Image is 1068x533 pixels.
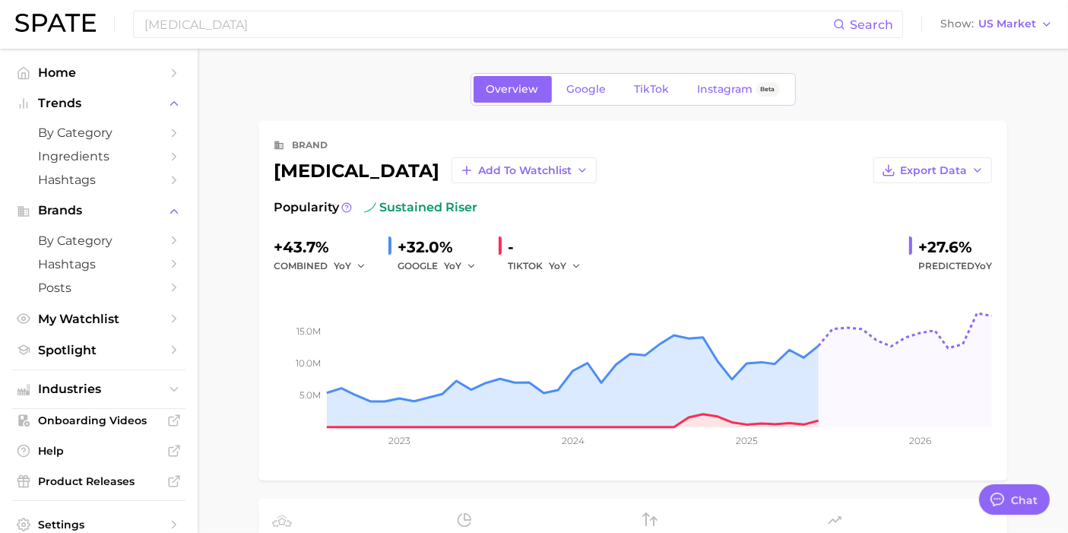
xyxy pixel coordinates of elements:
img: SPATE [15,14,96,32]
a: Home [12,61,185,84]
a: by Category [12,121,185,144]
button: Industries [12,378,185,401]
a: Overview [474,76,552,103]
span: Overview [486,83,539,96]
div: +32.0% [398,235,486,259]
a: Ingredients [12,144,185,168]
button: Brands [12,199,185,222]
span: Help [38,444,160,458]
img: sustained riser [364,201,376,214]
span: Product Releases [38,474,160,488]
span: Settings [38,518,160,531]
span: Show [940,20,974,28]
button: YoY [444,257,477,275]
button: Trends [12,92,185,115]
span: by Category [38,233,160,248]
span: US Market [978,20,1036,28]
a: by Category [12,229,185,252]
span: Posts [38,281,160,295]
a: Product Releases [12,470,185,493]
div: - [508,235,591,259]
span: YoY [975,260,992,271]
span: Spotlight [38,343,160,357]
button: Add to Watchlist [452,157,597,183]
button: ShowUS Market [936,14,1057,34]
span: Beta [761,83,775,96]
button: YoY [549,257,582,275]
span: YoY [444,259,461,272]
a: My Watchlist [12,307,185,331]
a: TikTok [622,76,683,103]
span: Export Data [900,164,967,177]
span: Brands [38,204,160,217]
tspan: 2024 [562,435,585,446]
button: Export Data [873,157,992,183]
span: YoY [549,259,566,272]
a: Help [12,439,185,462]
span: Search [850,17,893,32]
button: YoY [334,257,366,275]
a: Onboarding Videos [12,409,185,432]
span: YoY [334,259,351,272]
div: +27.6% [918,235,992,259]
span: Home [38,65,160,80]
span: Add to Watchlist [478,164,572,177]
a: Posts [12,276,185,300]
div: [MEDICAL_DATA] [274,157,597,183]
a: Hashtags [12,168,185,192]
span: Industries [38,382,160,396]
input: Search here for a brand, industry, or ingredient [143,11,833,37]
div: combined [274,257,376,275]
span: Instagram [698,83,753,96]
span: Google [567,83,607,96]
a: Hashtags [12,252,185,276]
span: Ingredients [38,149,160,163]
span: sustained riser [364,198,477,217]
tspan: 2025 [736,435,758,446]
span: by Category [38,125,160,140]
div: brand [292,136,328,154]
div: TIKTOK [508,257,591,275]
div: +43.7% [274,235,376,259]
span: Trends [38,97,160,110]
span: Onboarding Videos [38,414,160,427]
span: Hashtags [38,257,160,271]
a: Google [554,76,620,103]
span: TikTok [635,83,670,96]
span: Hashtags [38,173,160,187]
tspan: 2023 [388,435,410,446]
span: Predicted [918,257,992,275]
a: Spotlight [12,338,185,362]
a: InstagramBeta [685,76,793,103]
span: My Watchlist [38,312,160,326]
tspan: 2026 [909,435,931,446]
div: GOOGLE [398,257,486,275]
span: Popularity [274,198,339,217]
